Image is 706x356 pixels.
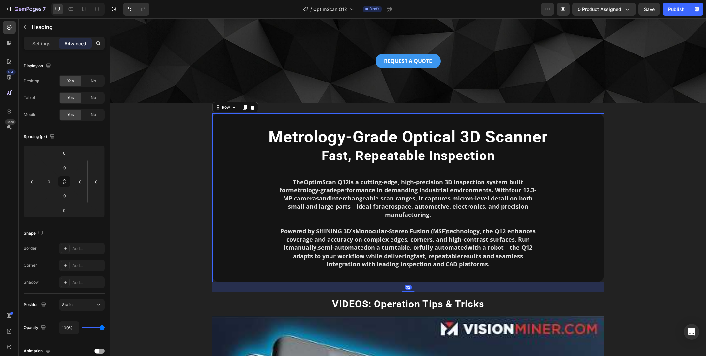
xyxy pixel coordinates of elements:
[638,3,660,16] button: Save
[59,299,105,311] button: Static
[24,229,45,238] div: Shape
[572,3,636,16] button: 0 product assigned
[58,163,71,172] input: 0px
[663,3,690,16] button: Publish
[24,323,47,332] div: Opacity
[115,108,481,129] h2: Rich Text Editor. Editing area: main
[24,262,37,268] div: Corner
[110,18,706,356] iframe: Design area
[369,6,379,12] span: Draft
[178,168,227,176] strong: metrology-grade
[72,280,103,286] div: Add...
[111,86,121,92] div: Row
[123,3,149,16] div: Undo/Redo
[208,225,257,233] strong: semi-automated
[274,39,322,46] p: REQUEST A QUOTE
[58,191,71,200] input: 0px
[6,69,16,75] div: 450
[75,177,85,186] input: 0px
[173,168,426,184] strong: four 12.3-MP cameras
[684,324,699,340] div: Open Intercom Messenger
[43,5,46,13] p: 7
[91,95,96,101] span: No
[168,160,428,201] p: The is a cutting-edge, high-precision 3D inspection system built for performance in demanding ind...
[24,95,35,101] div: Tablet
[194,160,239,168] strong: OptimScan Q12
[72,263,103,269] div: Add...
[44,177,54,186] input: 0px
[67,112,74,118] span: Yes
[91,112,96,118] span: No
[67,78,74,84] span: Yes
[220,176,305,184] strong: interchangeable scan ranges
[91,78,96,84] span: No
[304,234,351,242] strong: fast, repeatable
[24,301,48,309] div: Position
[24,78,39,84] div: Desktop
[644,7,655,12] span: Save
[178,225,207,233] strong: manually
[24,347,52,356] div: Animation
[58,148,71,158] input: 0
[24,62,52,70] div: Display on
[24,245,37,251] div: Border
[5,119,16,125] div: Beta
[32,40,51,47] p: Settings
[310,6,312,13] span: /
[91,177,101,186] input: 0
[245,209,337,217] strong: Monocular-Stereo Fusion (MSF)
[295,266,302,272] div: 32
[32,23,102,31] p: Heading
[59,322,79,334] input: Auto
[24,132,56,141] div: Spacing (px)
[115,129,481,146] h2: Rich Text Editor. Editing area: main
[3,3,49,16] button: 7
[310,225,358,233] strong: fully automated
[313,6,347,13] span: OptimScan Q12
[116,109,480,128] p: Metrology-Grade Optical 3D Scanner
[266,36,331,50] a: REQUEST A QUOTE
[271,184,418,200] strong: aerospace, automotive, electronics, and precision manufacturing
[27,177,37,186] input: 0
[62,302,73,307] span: Static
[168,209,428,250] p: Powered by SHINING 3D’s technology, the Q12 enhances coverage and accuracy on complex edges, corn...
[116,130,480,145] p: Fast, Repeatable Inspection
[668,6,684,13] div: Publish
[102,279,494,292] h2: VIDEOS: Operation Tips & Tricks
[24,279,39,285] div: Shadow
[24,112,36,118] div: Mobile
[58,205,71,215] input: 0
[67,95,74,101] span: Yes
[64,40,86,47] p: Advanced
[578,6,621,13] span: 0 product assigned
[72,246,103,252] div: Add...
